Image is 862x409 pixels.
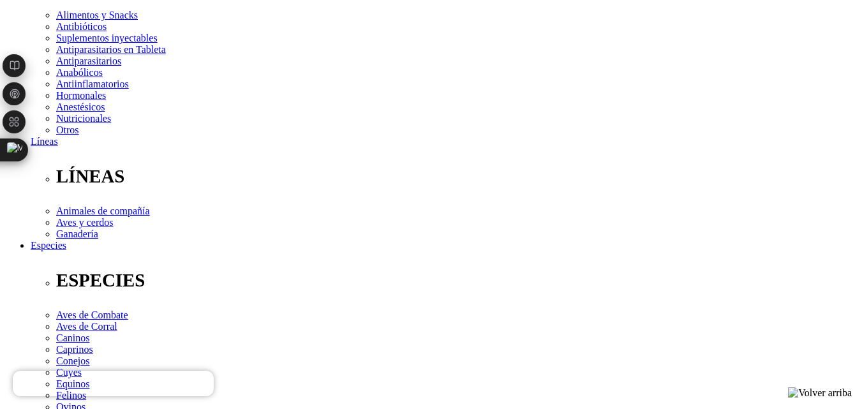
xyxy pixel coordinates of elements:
[56,367,82,378] a: Cuyes
[56,10,138,20] a: Alimentos y Snacks
[56,390,86,401] a: Felinos
[56,217,113,228] a: Aves y cerdos
[31,240,66,251] a: Especies
[56,33,158,43] a: Suplementos inyectables
[56,344,93,355] a: Caprinos
[56,113,111,124] a: Nutricionales
[56,56,121,66] a: Antiparasitarios
[56,228,98,239] a: Ganadería
[788,387,852,399] img: Volver arriba
[56,21,107,32] a: Antibióticos
[56,78,129,89] a: Antiinflamatorios
[56,166,857,187] p: LÍNEAS
[56,67,103,78] a: Anabólicos
[56,90,106,101] a: Hormonales
[56,270,857,291] p: ESPECIES
[56,321,117,332] a: Aves de Corral
[56,101,105,112] a: Anestésicos
[56,355,89,366] a: Conejos
[56,205,150,216] a: Animales de compañía
[56,332,89,343] a: Caninos
[13,371,214,396] iframe: Brevo live chat
[31,136,58,147] a: Líneas
[56,44,166,55] a: Antiparasitarios en Tableta
[56,124,79,135] a: Otros
[56,309,128,320] a: Aves de Combate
